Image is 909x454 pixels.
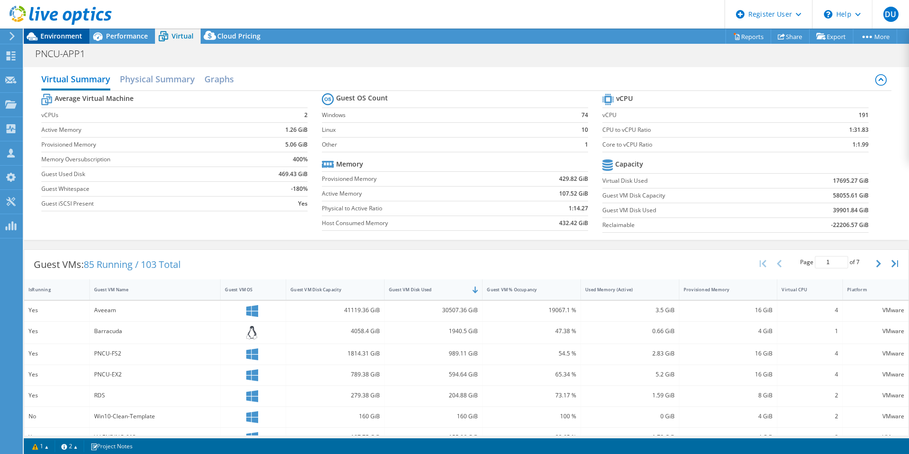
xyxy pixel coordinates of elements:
b: 432.42 GiB [559,218,588,228]
a: Export [809,29,853,44]
div: Guest VM OS [225,286,270,293]
div: 155.96 GiB [389,432,478,443]
div: 3.5 GiB [585,305,675,316]
div: Platform [847,286,893,293]
label: Virtual Disk Used [602,176,774,186]
div: Aveeam [94,305,216,316]
label: CPU to vCPU Ratio [602,125,799,135]
div: VMware [847,305,904,316]
label: Guest VM Disk Capacity [602,191,774,200]
b: Average Virtual Machine [55,94,134,103]
b: 5.06 GiB [285,140,308,149]
div: Barracuda [94,326,216,336]
div: 41119.36 GiB [290,305,380,316]
span: 85 Running / 103 Total [84,258,181,271]
div: 2 [782,390,838,401]
span: Performance [106,31,148,40]
b: 39901.84 GiB [833,206,869,215]
h2: Physical Summary [120,69,195,89]
div: VMware [847,369,904,380]
b: Memory [336,159,363,169]
label: Provisioned Memory [322,174,511,184]
label: Host Consumed Memory [322,218,511,228]
div: 54.5 % [487,348,576,359]
div: RDS [94,390,216,401]
label: vCPU [602,110,799,120]
a: 1 [26,440,55,452]
div: Guest VM Disk Capacity [290,286,368,293]
span: Virtual [172,31,193,40]
label: Other [322,140,564,149]
div: 73.17 % [487,390,576,401]
a: Share [771,29,810,44]
div: 789.38 GiB [290,369,380,380]
div: VMware [847,348,904,359]
div: 4 [782,305,838,316]
div: Yes [29,348,85,359]
div: Guest VMs: [24,250,190,279]
div: Used Memory (Active) [585,286,663,293]
div: Provisioned Memory [684,286,762,293]
div: 1814.31 GiB [290,348,380,359]
div: 1 [782,326,838,336]
div: 4 GiB [684,432,773,443]
div: 5.2 GiB [585,369,675,380]
b: 1 [585,140,588,149]
div: Virtual CPU [782,286,827,293]
label: Active Memory [322,189,511,198]
label: Active Memory [41,125,244,135]
h2: Graphs [204,69,234,89]
div: 187.75 GiB [290,432,380,443]
div: 1.78 GiB [585,432,675,443]
div: Yes [29,432,85,443]
div: 100 % [487,411,576,422]
b: 58055.61 GiB [833,191,869,200]
div: 4058.4 GiB [290,326,380,336]
div: Guest VM Disk Used [389,286,467,293]
div: Yes [29,326,85,336]
b: 2 [304,110,308,120]
svg: \n [824,10,832,19]
div: No [29,411,85,422]
b: Yes [298,199,308,208]
b: 74 [581,110,588,120]
label: Guest Used Disk [41,169,244,179]
b: 17695.27 GiB [833,176,869,186]
div: Yes [29,305,85,316]
div: 204.88 GiB [389,390,478,401]
label: Guest VM Disk Used [602,206,774,215]
b: 191 [859,110,869,120]
b: 1:1.99 [852,140,869,149]
b: 1:14.27 [569,204,588,213]
b: 469.43 GiB [279,169,308,179]
div: 160 GiB [290,411,380,422]
div: 1.59 GiB [585,390,675,401]
b: 107.52 GiB [559,189,588,198]
a: Project Notes [84,440,139,452]
b: -22206.57 GiB [831,220,869,230]
div: PNCU-EX2 [94,369,216,380]
div: 160 GiB [389,411,478,422]
div: Yes [29,390,85,401]
label: vCPUs [41,110,244,120]
div: 16 GiB [684,305,773,316]
div: 65.34 % [487,369,576,380]
div: 82.65 % [487,432,576,443]
div: 989.11 GiB [389,348,478,359]
b: 10 [581,125,588,135]
label: Core to vCPU Ratio [602,140,799,149]
b: vCPU [616,94,633,103]
div: IsRunning [29,286,74,293]
div: 0 GiB [585,411,675,422]
div: 16 GiB [684,348,773,359]
a: More [853,29,897,44]
span: DU [883,7,899,22]
span: Cloud Pricing [217,31,261,40]
label: Memory Oversubscription [41,155,244,164]
div: 8 GiB [684,390,773,401]
div: Win10-Clean-Template [94,411,216,422]
b: Capacity [615,159,643,169]
div: VMware [847,390,904,401]
div: 279.38 GiB [290,390,380,401]
div: 1940.5 GiB [389,326,478,336]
